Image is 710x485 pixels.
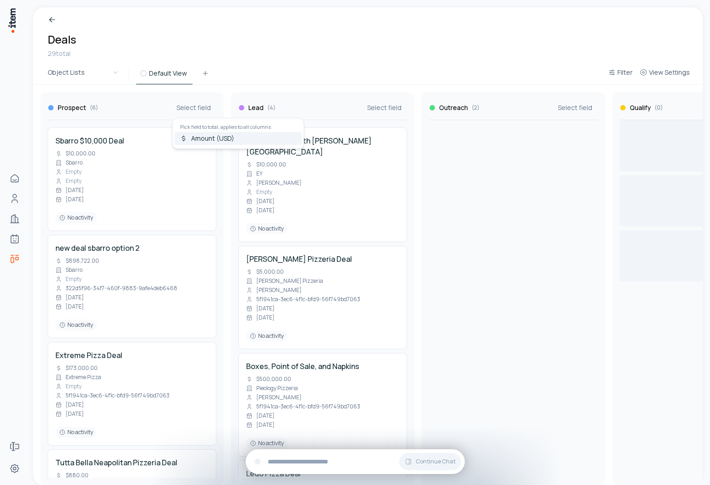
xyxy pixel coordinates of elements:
[605,67,636,83] button: Filter
[246,385,298,392] div: Pieology Pizzeria
[636,67,693,83] button: View Settings
[246,314,275,321] div: [DATE]
[6,189,24,208] a: Contacts
[246,412,275,419] div: [DATE]
[66,168,82,176] span: Empty
[630,103,651,112] h3: Qualify
[136,68,193,84] button: Default View
[246,277,323,285] div: [PERSON_NAME] Pizzeria
[246,223,287,234] div: No activity
[55,401,84,408] div: [DATE]
[55,392,170,399] div: 5f1941ca-3ec6-4f1c-bfd9-56f749bd7063
[246,135,399,157] h4: Site Visit Deal with [PERSON_NAME][GEOGRAPHIC_DATA]
[246,179,302,187] div: [PERSON_NAME]
[246,305,275,312] div: [DATE]
[246,331,287,342] div: No activity
[246,375,291,383] div: $500,000.00
[55,427,97,438] div: No activity
[55,242,139,254] h4: new deal sbarro option 2
[7,7,17,33] img: Item Brain Logo
[55,364,98,372] div: $173,000.00
[55,242,209,331] a: new deal sbarro option 2$898,722.00SbarroEmpty322d5f96-34f7-460f-9883-9afe4deb6468[DATE][DATE]No ...
[267,104,275,111] span: ( 4 )
[649,68,690,77] span: View Settings
[416,458,456,465] span: Continue Chat
[55,350,122,361] h4: Extreme Pizza Deal
[55,457,177,468] h4: Tutta Bella Neapolitan Pizzeria Deal
[55,374,101,381] div: Extreme Pizza
[55,350,209,438] a: Extreme Pizza Deal$173,000.00Extreme PizzaEmpty5f1941ca-3ec6-4f1c-bfd9-56f749bd7063[DATE][DATE]No...
[655,104,663,111] span: ( 0 )
[175,122,302,132] p: Pick field to total, applies to all columns
[48,49,76,59] div: 29 total
[246,207,275,214] div: [DATE]
[617,68,633,77] span: Filter
[6,437,24,456] a: Forms
[246,135,399,234] a: Site Visit Deal with [PERSON_NAME][GEOGRAPHIC_DATA]$10,000.00EY[PERSON_NAME]Empty[DATE][DATE]No a...
[55,285,177,292] div: 322d5f96-34f7-460f-9883-9afe4deb6468
[55,266,83,274] div: Sbarro
[90,104,98,111] span: ( 6 )
[176,103,211,112] span: Select field
[238,246,407,349] div: [PERSON_NAME] Pizzeria Deal$5,000.00[PERSON_NAME] Pizzeria[PERSON_NAME]5f1941ca-3ec6-4f1c-bfd9-56...
[55,135,124,146] h4: Sbarro $10,000 Deal
[55,196,84,203] div: [DATE]
[6,230,24,248] a: Agents
[175,132,302,145] button: Amount (USD)
[246,403,360,410] div: 5f1941ca-3ec6-4f1c-bfd9-56f749bd7063
[246,361,359,372] h4: Boxes, Point of Sale, and Napkins
[246,254,352,265] h4: [PERSON_NAME] Pizzeria Deal
[55,410,84,418] div: [DATE]
[472,104,479,111] span: ( 2 )
[246,161,286,168] div: $10,000.00
[367,103,402,112] span: Select field
[55,212,97,223] div: No activity
[48,15,94,25] a: Breadcrumb
[256,188,272,196] span: Empty
[248,103,264,112] h3: Lead
[57,15,94,25] p: Breadcrumb
[48,127,216,231] div: Sbarro $10,000 Deal$10,000.00SbarroEmptyEmpty[DATE][DATE]No activity
[6,169,24,187] a: Home
[48,32,76,47] h1: Deals
[6,459,24,478] a: Settings
[6,209,24,228] a: Companies
[246,468,301,479] h4: Ledo Pizza Deal
[246,361,399,449] a: Boxes, Point of Sale, and Napkins$500,000.00Pieology Pizzeria[PERSON_NAME]5f1941ca-3ec6-4f1c-bfd9...
[246,170,263,177] div: EY
[6,250,24,268] a: deals
[66,177,82,185] span: Empty
[55,472,88,479] div: $880.00
[246,449,465,474] div: Continue Chat
[48,342,216,446] div: Extreme Pizza Deal$173,000.00Extreme PizzaEmpty5f1941ca-3ec6-4f1c-bfd9-56f749bd7063[DATE][DATE]No...
[246,394,302,401] div: [PERSON_NAME]
[191,134,297,143] span: Amount (USD)
[55,320,97,331] div: No activity
[246,421,275,429] div: [DATE]
[399,453,461,470] button: Continue Chat
[55,135,209,223] a: Sbarro $10,000 Deal$10,000.00SbarroEmptyEmpty[DATE][DATE]No activity
[238,127,407,242] div: Site Visit Deal with [PERSON_NAME][GEOGRAPHIC_DATA]$10,000.00EY[PERSON_NAME]Empty[DATE][DATE]No a...
[55,159,83,166] div: Sbarro
[246,296,360,303] div: 5f1941ca-3ec6-4f1c-bfd9-56f749bd7063
[246,438,287,449] div: No activity
[246,268,284,276] div: $5,000.00
[246,254,399,342] a: [PERSON_NAME] Pizzeria Deal$5,000.00[PERSON_NAME] Pizzeria[PERSON_NAME]5f1941ca-3ec6-4f1c-bfd9-56...
[246,198,275,205] div: [DATE]
[246,287,302,294] div: [PERSON_NAME]
[55,150,95,157] div: $10,000.00
[439,103,468,112] h3: Outreach
[58,103,86,112] h3: Prospect
[55,187,84,194] div: [DATE]
[48,235,216,338] div: new deal sbarro option 2$898,722.00SbarroEmpty322d5f96-34f7-460f-9883-9afe4deb6468[DATE][DATE]No ...
[55,303,84,310] div: [DATE]
[55,294,84,301] div: [DATE]
[238,353,407,457] div: Boxes, Point of Sale, and Napkins$500,000.00Pieology Pizzeria[PERSON_NAME]5f1941ca-3ec6-4f1c-bfd9...
[66,276,82,283] span: Empty
[66,383,82,390] span: Empty
[558,103,592,112] span: Select field
[55,257,99,265] div: $898,722.00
